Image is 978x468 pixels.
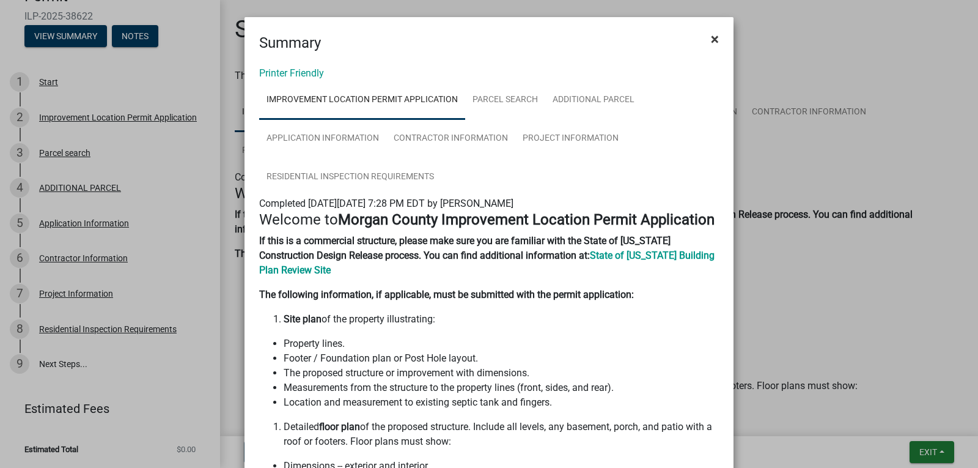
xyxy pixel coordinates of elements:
[284,381,719,395] li: Measurements from the structure to the property lines (front, sides, and rear).
[284,312,719,327] li: of the property illustrating:
[259,198,513,209] span: Completed [DATE][DATE] 7:28 PM EDT by [PERSON_NAME]
[284,351,719,366] li: Footer / Foundation plan or Post Hole layout.
[259,289,634,300] strong: The following information, if applicable, must be submitted with the permit application:
[338,211,715,228] strong: Morgan County Improvement Location Permit Application
[284,366,719,381] li: The proposed structure or improvement with dimensions.
[259,81,465,120] a: Improvement Location Permit Application
[319,421,360,433] strong: floor plan
[259,67,324,79] a: Printer Friendly
[259,211,719,229] h4: Welcome to
[284,336,719,351] li: Property lines.
[545,81,642,120] a: ADDITIONAL PARCEL
[701,22,729,56] button: Close
[284,395,719,410] li: Location and measurement to existing septic tank and fingers.
[711,31,719,48] span: ×
[259,250,715,276] a: State of [US_STATE] Building Plan Review Site
[284,313,322,325] strong: Site plan
[259,32,321,54] h4: Summary
[386,119,515,158] a: Contractor Information
[515,119,626,158] a: Project Information
[259,158,441,197] a: Residential Inspection Requirements
[284,420,719,449] li: Detailed of the proposed structure. Include all levels, any basement, porch, and patio with a roo...
[465,81,545,120] a: Parcel search
[259,119,386,158] a: Application Information
[259,235,671,261] strong: If this is a commercial structure, please make sure you are familiar with the State of [US_STATE]...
